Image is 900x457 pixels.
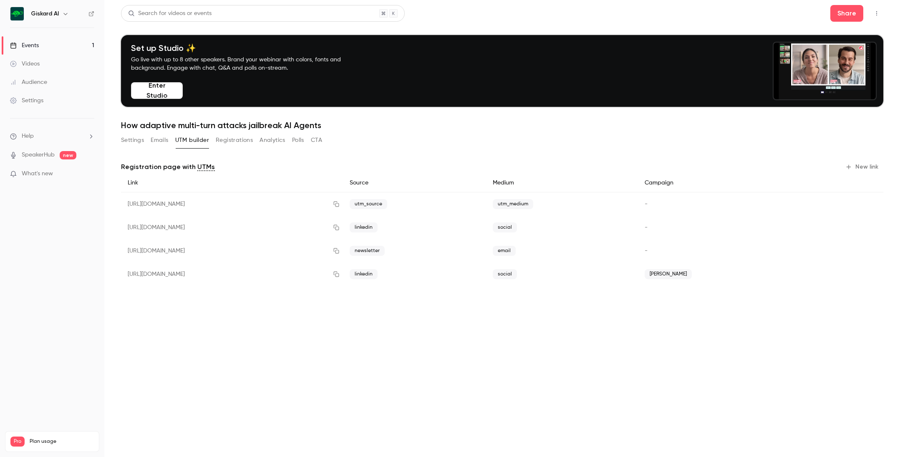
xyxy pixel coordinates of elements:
[121,216,343,239] div: [URL][DOMAIN_NAME]
[10,437,25,447] span: Pro
[131,43,361,53] h4: Set up Studio ✨
[842,160,883,174] button: New link
[175,134,209,147] button: UTM builder
[311,134,322,147] button: CTA
[197,162,215,172] a: UTMs
[131,56,361,72] p: Go live with up to 8 other speakers. Brand your webinar with colors, fonts and background. Engage...
[10,78,47,86] div: Audience
[260,134,285,147] button: Analytics
[638,174,808,192] div: Campaign
[151,134,168,147] button: Emails
[60,151,76,159] span: new
[121,120,883,130] h1: How adaptive multi-turn attacks jailbreak AI Agents
[121,162,215,172] p: Registration page with
[343,174,486,192] div: Source
[493,199,533,209] span: utm_medium
[216,134,253,147] button: Registrations
[10,96,43,105] div: Settings
[350,222,378,232] span: linkedin
[131,82,183,99] button: Enter Studio
[22,132,34,141] span: Help
[10,41,39,50] div: Events
[645,201,648,207] span: -
[121,174,343,192] div: Link
[645,269,692,279] span: [PERSON_NAME]
[10,7,24,20] img: Giskard AI
[493,269,517,279] span: social
[121,134,144,147] button: Settings
[30,438,94,445] span: Plan usage
[493,222,517,232] span: social
[10,60,40,68] div: Videos
[121,192,343,216] div: [URL][DOMAIN_NAME]
[10,132,94,141] li: help-dropdown-opener
[121,239,343,263] div: [URL][DOMAIN_NAME]
[350,246,385,256] span: newsletter
[350,269,378,279] span: linkedin
[486,174,638,192] div: Medium
[645,248,648,254] span: -
[830,5,863,22] button: Share
[121,263,343,286] div: [URL][DOMAIN_NAME]
[22,169,53,178] span: What's new
[292,134,304,147] button: Polls
[493,246,516,256] span: email
[128,9,212,18] div: Search for videos or events
[31,10,59,18] h6: Giskard AI
[22,151,55,159] a: SpeakerHub
[350,199,387,209] span: utm_source
[645,225,648,230] span: -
